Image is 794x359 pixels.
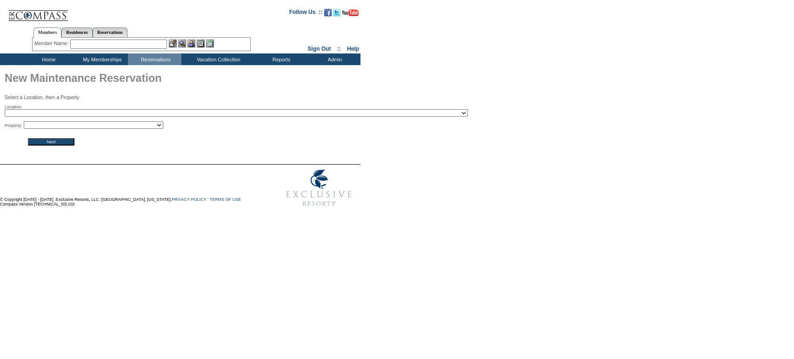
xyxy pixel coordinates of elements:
a: Sign Out [307,46,331,52]
img: Follow us on Twitter [333,9,340,16]
td: Follow Us :: [289,8,322,19]
td: Reservations [128,53,181,65]
span: :: [337,46,341,52]
img: Exclusive Resorts [277,165,360,211]
a: Help [347,46,359,52]
span: Property: [5,123,22,128]
input: Next [28,138,74,146]
td: Admin [307,53,360,65]
span: Location: [5,104,22,110]
p: Select a Location, then a Property [5,94,360,100]
div: Member Name: [34,40,70,47]
img: b_edit.gif [169,40,177,47]
td: Vacation Collection [181,53,254,65]
a: Follow us on Twitter [333,12,340,17]
td: My Memberships [74,53,128,65]
img: Impersonate [187,40,195,47]
td: Home [21,53,74,65]
img: Become our fan on Facebook [324,9,332,16]
a: Subscribe to our YouTube Channel [342,12,359,17]
a: Reservations [93,27,127,37]
a: Members [33,27,62,38]
a: TERMS OF USE [210,197,241,202]
img: Compass Home [8,2,68,21]
img: View [178,40,186,47]
img: Subscribe to our YouTube Channel [342,9,359,16]
a: PRIVACY POLICY [172,197,206,202]
img: b_calculator.gif [206,40,214,47]
a: Residences [61,27,93,37]
td: Reports [254,53,307,65]
h1: New Maintenance Reservation [5,70,360,89]
img: Reservations [197,40,205,47]
a: Become our fan on Facebook [324,12,332,17]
